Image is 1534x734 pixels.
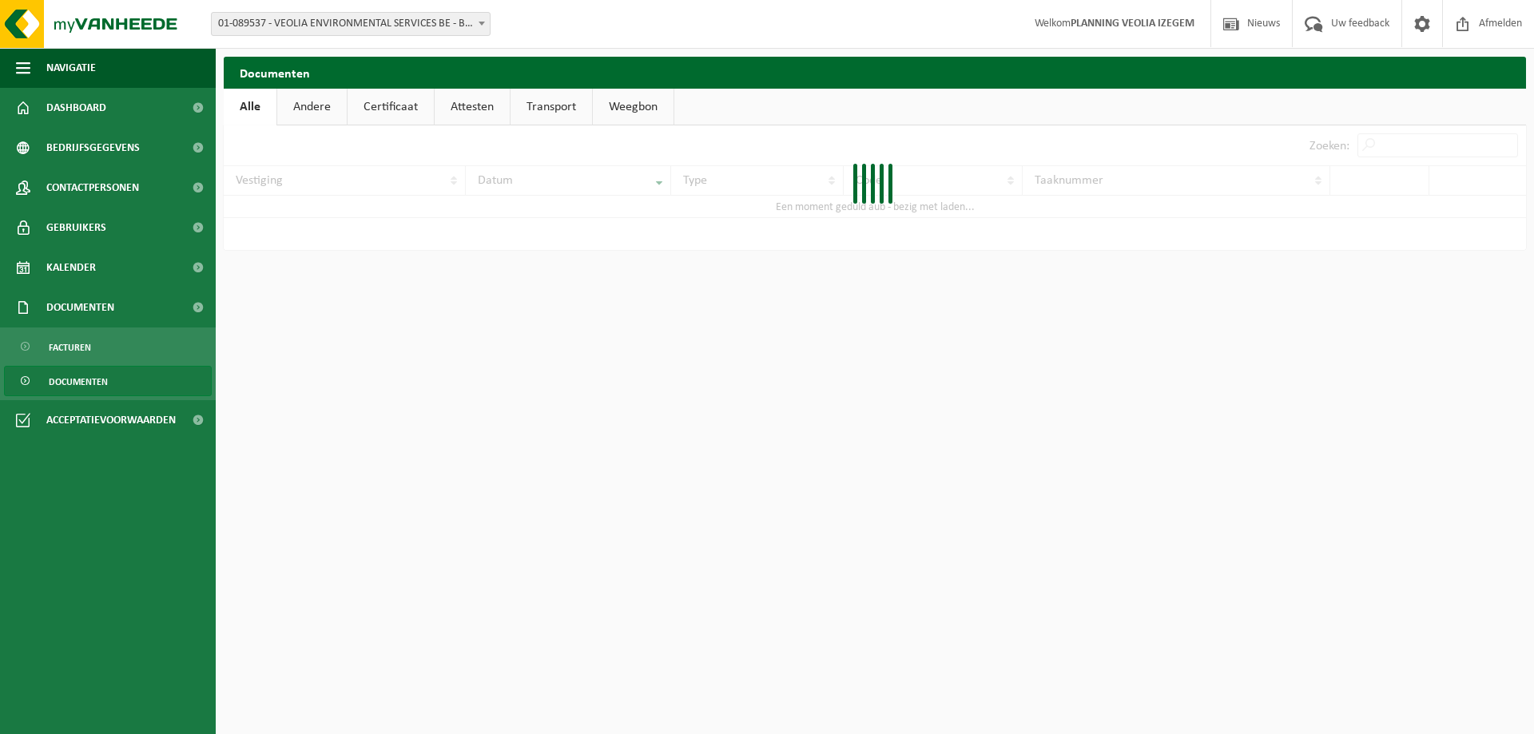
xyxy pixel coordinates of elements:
[4,331,212,362] a: Facturen
[46,400,176,440] span: Acceptatievoorwaarden
[511,89,592,125] a: Transport
[46,128,140,168] span: Bedrijfsgegevens
[46,88,106,128] span: Dashboard
[46,48,96,88] span: Navigatie
[46,208,106,248] span: Gebruikers
[224,89,276,125] a: Alle
[593,89,674,125] a: Weegbon
[348,89,434,125] a: Certificaat
[212,13,490,35] span: 01-089537 - VEOLIA ENVIRONMENTAL SERVICES BE - BEERSE
[1071,18,1194,30] strong: PLANNING VEOLIA IZEGEM
[46,288,114,327] span: Documenten
[49,367,108,397] span: Documenten
[46,248,96,288] span: Kalender
[277,89,347,125] a: Andere
[49,332,91,363] span: Facturen
[4,366,212,396] a: Documenten
[435,89,510,125] a: Attesten
[211,12,491,36] span: 01-089537 - VEOLIA ENVIRONMENTAL SERVICES BE - BEERSE
[46,168,139,208] span: Contactpersonen
[224,57,1526,88] h2: Documenten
